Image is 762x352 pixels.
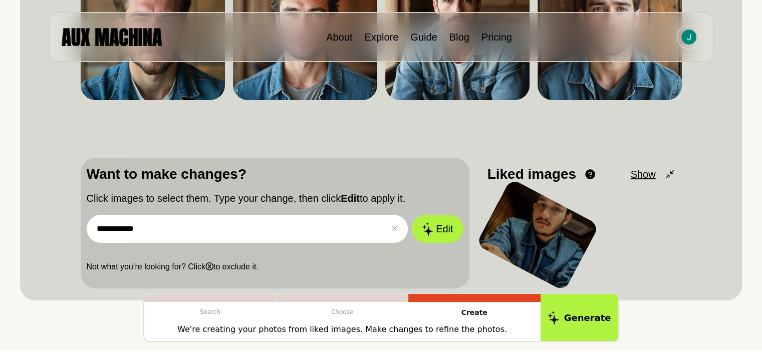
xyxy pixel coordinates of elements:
[408,302,541,323] p: Create
[326,32,352,43] a: About
[391,223,398,235] button: ✕
[681,30,696,45] img: Avatar
[276,302,408,322] p: Choose
[144,302,277,322] p: Search
[177,323,507,335] p: We're creating your photos from liked images. Make changes to refine the photos.
[205,262,213,271] b: ⓧ
[87,191,463,206] p: Click images to select them. Type your change, then click to apply it.
[341,193,360,204] b: Edit
[87,261,463,273] p: Not what you’re looking for? Click to exclude it.
[62,28,162,46] img: AUX MACHINA
[630,167,655,182] span: Show
[487,164,576,185] p: Liked images
[481,32,512,43] a: Pricing
[410,32,437,43] a: Guide
[87,164,463,185] p: Want to make changes?
[412,215,463,243] button: Edit
[364,32,398,43] a: Explore
[449,32,469,43] a: Blog
[541,294,618,341] button: Generate
[630,167,675,182] button: Show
